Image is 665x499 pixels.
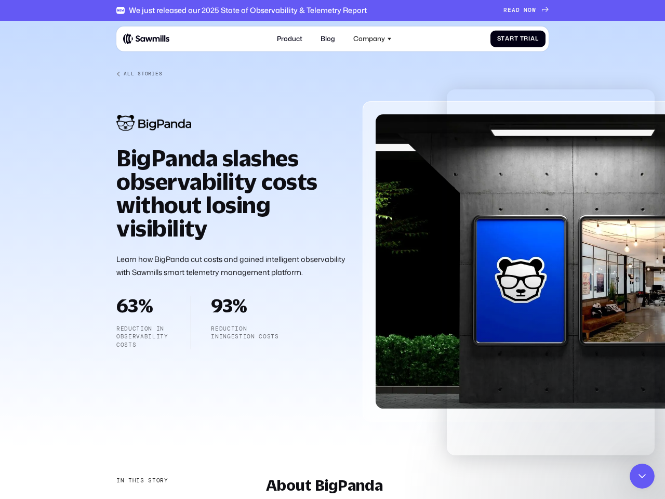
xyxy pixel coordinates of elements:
h2: 63% [116,296,171,314]
span: a [505,35,510,42]
h1: BigPanda slashes observability costs without losing visibility [116,146,347,240]
p: Learn how BigPanda cut costs and gained intelligent observability with Sawmills smart telemetry m... [116,253,347,280]
span: T [520,35,524,42]
span: a [530,35,535,42]
div: Company [349,30,397,48]
a: READNOW [503,7,549,14]
iframe: Intercom live chat [447,89,655,455]
iframe: Intercom live chat [630,464,655,489]
span: R [503,7,508,14]
span: E [508,7,512,14]
div: All Stories [124,71,162,77]
a: Blog [315,30,340,48]
span: O [528,7,532,14]
a: All Stories [116,71,549,77]
span: t [501,35,505,42]
span: r [510,35,514,42]
p: Reduction in observability costs [116,325,171,349]
span: i [528,35,530,42]
h2: About BigPanda [266,477,549,493]
div: In this story [116,477,168,485]
a: StartTrial [490,30,546,47]
p: reduction iningestion costs [211,325,279,341]
h2: 93% [211,296,279,314]
span: W [532,7,536,14]
span: l [535,35,539,42]
span: r [524,35,528,42]
a: Product [272,30,307,48]
span: N [524,7,528,14]
span: D [516,7,520,14]
span: A [512,7,516,14]
span: S [497,35,501,42]
span: t [514,35,518,42]
div: We just released our 2025 State of Observability & Telemetry Report [129,6,367,15]
div: Company [353,35,385,43]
